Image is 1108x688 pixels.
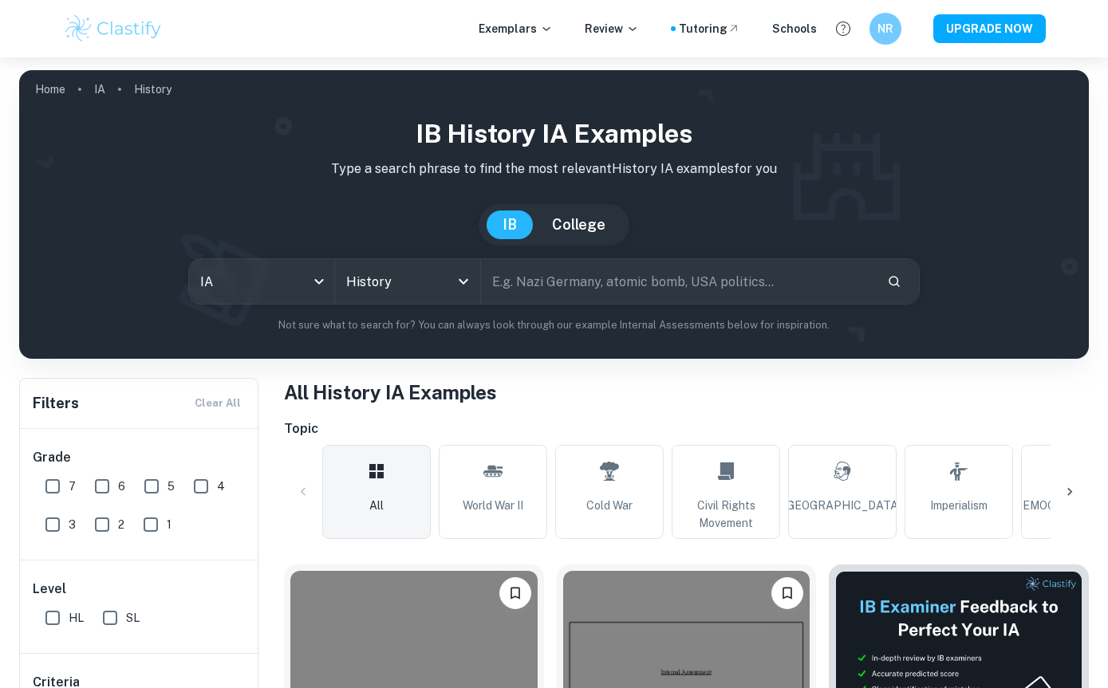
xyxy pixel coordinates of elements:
[126,609,140,627] span: SL
[586,497,633,514] span: Cold War
[32,115,1076,153] h1: IB History IA examples
[189,259,334,304] div: IA
[487,210,533,239] button: IB
[19,70,1089,359] img: profile cover
[881,268,908,295] button: Search
[369,497,384,514] span: All
[32,317,1076,333] p: Not sure what to search for? You can always look through our example Internal Assessments below f...
[118,516,124,533] span: 2
[536,210,621,239] button: College
[33,580,246,599] h6: Level
[679,497,773,532] span: Civil Rights Movement
[63,13,164,45] img: Clastify logo
[679,20,740,37] a: Tutoring
[69,516,76,533] span: 3
[32,159,1076,179] p: Type a search phrase to find the most relevant History IA examples for you
[217,478,225,495] span: 4
[479,20,553,37] p: Exemplars
[452,270,475,293] button: Open
[585,20,639,37] p: Review
[35,78,65,100] a: Home
[783,497,901,514] span: [GEOGRAPHIC_DATA]
[284,378,1089,407] h1: All History IA Examples
[771,577,803,609] button: Bookmark
[933,14,1046,43] button: UPGRADE NOW
[94,78,105,100] a: IA
[33,392,79,415] h6: Filters
[33,448,246,467] h6: Grade
[772,20,817,37] a: Schools
[134,81,172,98] p: History
[69,478,76,495] span: 7
[830,15,857,42] button: Help and Feedback
[168,478,175,495] span: 5
[481,259,874,304] input: E.g. Nazi Germany, atomic bomb, USA politics...
[118,478,125,495] span: 6
[869,13,901,45] button: NR
[930,497,988,514] span: Imperialism
[167,516,172,533] span: 1
[284,419,1089,438] h6: Topic
[69,609,84,627] span: HL
[463,497,523,514] span: World War II
[876,20,894,37] h6: NR
[499,577,531,609] button: Bookmark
